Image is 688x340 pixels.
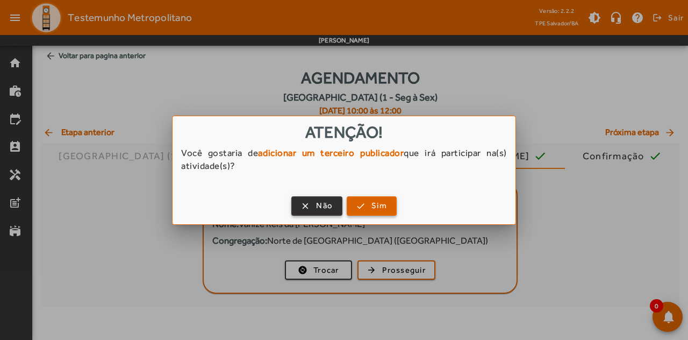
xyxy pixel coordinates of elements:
[371,200,387,212] span: Sim
[291,196,342,216] button: Não
[316,200,333,212] span: Não
[347,196,397,216] button: Sim
[173,146,515,183] div: Você gostaria de que irá participar na(s) atividade(s)?
[258,147,404,158] strong: adicionar um terceiro publicador
[305,123,383,141] span: Atenção!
